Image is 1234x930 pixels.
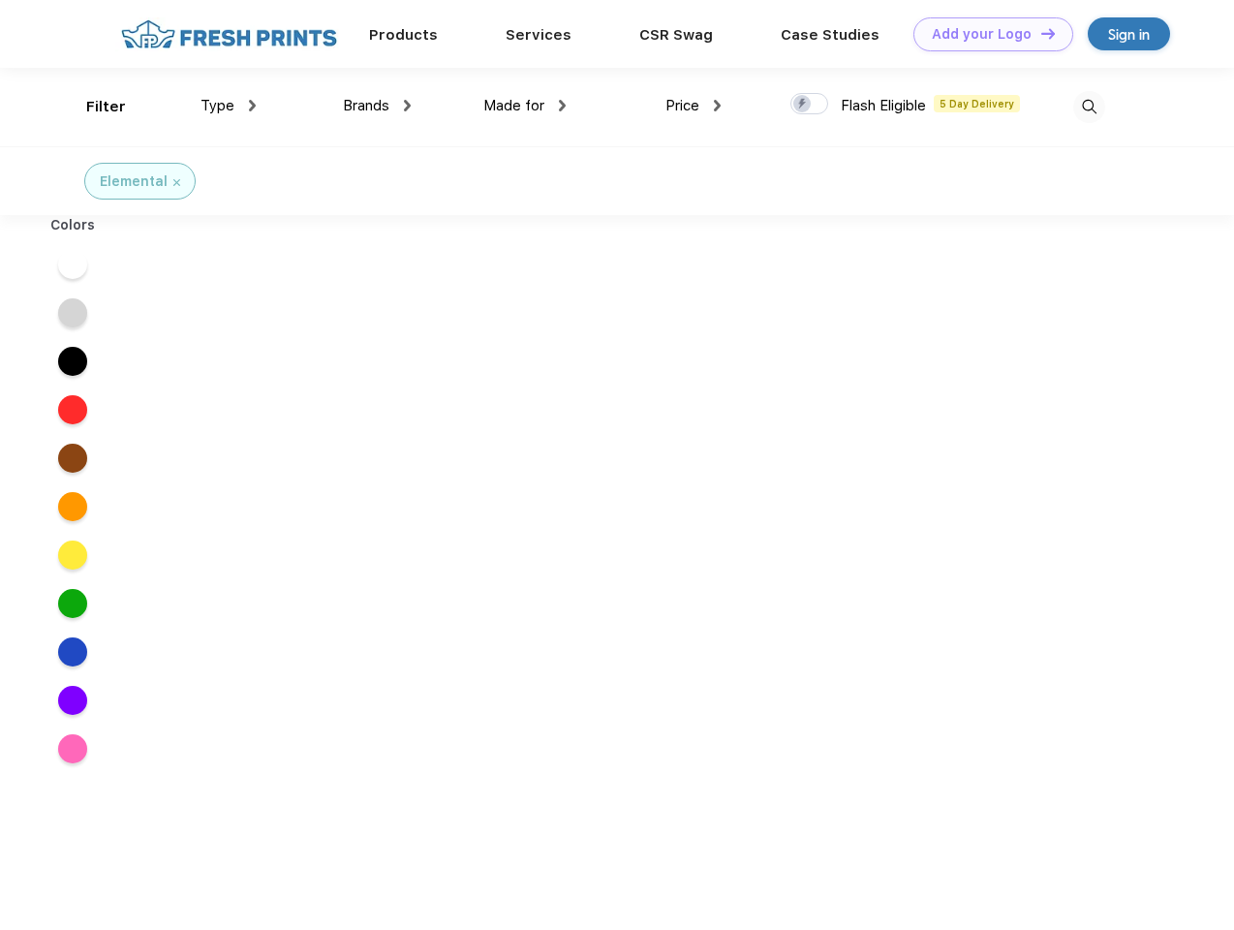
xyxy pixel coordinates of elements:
[559,100,566,111] img: dropdown.png
[86,96,126,118] div: Filter
[714,100,721,111] img: dropdown.png
[1041,28,1055,39] img: DT
[36,215,110,235] div: Colors
[639,26,713,44] a: CSR Swag
[506,26,571,44] a: Services
[934,95,1020,112] span: 5 Day Delivery
[249,100,256,111] img: dropdown.png
[483,97,544,114] span: Made for
[404,100,411,111] img: dropdown.png
[201,97,234,114] span: Type
[173,179,180,186] img: filter_cancel.svg
[1073,91,1105,123] img: desktop_search.svg
[1108,23,1150,46] div: Sign in
[343,97,389,114] span: Brands
[369,26,438,44] a: Products
[932,26,1032,43] div: Add your Logo
[841,97,926,114] span: Flash Eligible
[1088,17,1170,50] a: Sign in
[100,171,168,192] div: Elemental
[115,17,343,51] img: fo%20logo%202.webp
[665,97,699,114] span: Price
